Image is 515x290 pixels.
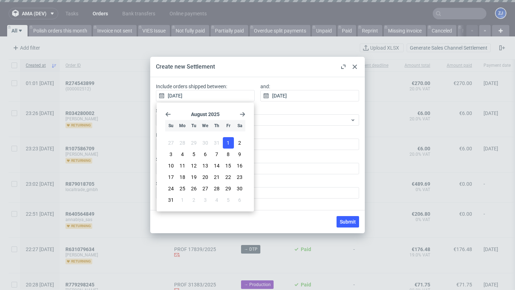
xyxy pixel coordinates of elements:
[227,196,230,204] span: 5
[237,174,242,181] span: 23
[225,162,231,169] span: 15
[180,174,185,181] span: 18
[211,194,222,206] button: Thu Sep 04 2025
[200,160,211,171] button: Wed Aug 13 2025
[200,171,211,183] button: Wed Aug 20 2025
[191,139,197,146] span: 29
[337,216,359,227] button: Submit
[211,160,222,171] button: Thu Aug 14 2025
[165,111,171,117] span: Go back 1 month
[223,194,234,206] button: Fri Sep 05 2025
[214,174,220,181] span: 21
[191,162,197,169] span: 12
[156,180,359,199] label: Settlement Label
[202,139,208,146] span: 30
[227,151,230,158] span: 8
[156,107,359,126] label: Sales channel
[177,149,188,160] button: Mon Aug 04 2025
[180,139,185,146] span: 28
[215,196,218,204] span: 4
[215,151,218,158] span: 7
[211,120,222,131] div: Th
[204,196,207,204] span: 3
[260,83,359,101] label: and:
[191,174,197,181] span: 19
[165,171,176,183] button: Sun Aug 17 2025
[177,194,188,206] button: Mon Sep 01 2025
[214,139,220,146] span: 31
[223,120,234,131] div: Fr
[202,174,208,181] span: 20
[177,137,188,149] button: Mon Jul 28 2025
[168,174,174,181] span: 17
[165,111,245,117] section: August 2025
[234,171,245,183] button: Sat Aug 23 2025
[225,174,231,181] span: 22
[202,185,208,192] span: 27
[177,120,188,131] div: Mo
[200,120,211,131] div: We
[165,120,176,131] div: Su
[192,196,195,204] span: 2
[156,163,359,174] input: Sale date
[156,139,359,150] input: Issue Date
[188,183,199,194] button: Tue Aug 26 2025
[177,183,188,194] button: Mon Aug 25 2025
[165,149,176,160] button: Sun Aug 03 2025
[240,111,245,117] span: Go forward 1 month
[211,149,222,160] button: Thu Aug 07 2025
[223,137,234,149] button: Fri Aug 01 2025
[211,137,222,149] button: Thu Jul 31 2025
[181,196,184,204] span: 1
[200,183,211,194] button: Wed Aug 27 2025
[156,83,255,101] label: Include orders shipped between:
[180,162,185,169] span: 11
[188,120,199,131] div: Tu
[238,151,241,158] span: 9
[168,139,174,146] span: 27
[192,151,195,158] span: 5
[225,185,231,192] span: 29
[234,120,245,131] div: Sa
[260,90,359,101] input: and:
[204,151,207,158] span: 6
[202,162,208,169] span: 13
[156,90,255,101] input: Include orders shipped between:
[237,185,242,192] span: 30
[234,149,245,160] button: Sat Aug 09 2025
[156,131,359,150] label: Issue Date
[180,185,185,192] span: 25
[214,185,220,192] span: 28
[165,137,176,149] button: Sun Jul 27 2025
[223,149,234,160] button: Fri Aug 08 2025
[234,160,245,171] button: Sat Aug 16 2025
[223,160,234,171] button: Fri Aug 15 2025
[340,219,356,224] span: Submit
[168,185,174,192] span: 24
[223,183,234,194] button: Fri Aug 29 2025
[159,116,350,124] span: Packhelp
[177,160,188,171] button: Mon Aug 11 2025
[200,137,211,149] button: Wed Jul 30 2025
[188,149,199,160] button: Tue Aug 05 2025
[181,151,184,158] span: 4
[211,183,222,194] button: Thu Aug 28 2025
[170,151,172,158] span: 3
[223,171,234,183] button: Fri Aug 22 2025
[165,160,176,171] button: Sun Aug 10 2025
[156,156,359,174] label: Sale date
[177,171,188,183] button: Mon Aug 18 2025
[238,196,241,204] span: 6
[237,162,242,169] span: 16
[227,139,230,146] span: 1
[214,162,220,169] span: 14
[234,137,245,149] button: Sat Aug 02 2025
[168,162,174,169] span: 10
[188,160,199,171] button: Tue Aug 12 2025
[165,183,176,194] button: Sun Aug 24 2025
[165,194,176,206] button: Sun Aug 31 2025
[188,171,199,183] button: Tue Aug 19 2025
[200,149,211,160] button: Wed Aug 06 2025
[211,171,222,183] button: Thu Aug 21 2025
[238,139,241,146] span: 2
